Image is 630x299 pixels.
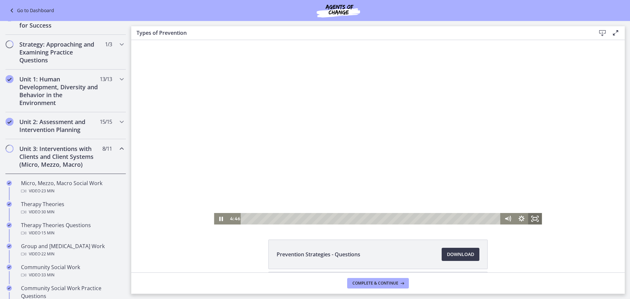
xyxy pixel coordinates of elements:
span: · 22 min [40,250,54,258]
span: · 15 min [40,229,54,237]
span: Download [447,250,474,258]
div: Community Social Work [21,263,123,279]
i: Completed [7,286,12,291]
i: Completed [6,75,13,83]
i: Completed [6,118,13,126]
span: 8 / 11 [102,145,112,153]
i: Completed [7,265,12,270]
div: Group and [MEDICAL_DATA] Work [21,242,123,258]
img: Agents of Change [299,3,378,18]
span: 13 / 13 [100,75,112,83]
h2: Unit 1: Human Development, Diversity and Behavior in the Environment [19,75,99,107]
div: Video [21,271,123,279]
span: 15 / 15 [100,118,112,126]
a: Download [442,248,479,261]
div: Video [21,208,123,216]
button: Complete & continue [347,278,409,288]
h2: Unit 2: Assessment and Intervention Planning [19,118,99,134]
h3: Types of Prevention [136,29,585,37]
div: Video [21,250,123,258]
button: Mute [370,173,384,184]
h2: Getting Started: Studying for Success [19,13,99,29]
div: Micro, Mezzo, Macro Social Work [21,179,123,195]
i: Completed [7,244,12,249]
span: · 23 min [40,187,54,195]
iframe: Video Lesson [131,40,625,224]
h2: Strategy: Approaching and Examining Practice Questions [19,40,99,64]
button: Show settings menu [383,173,397,184]
span: Complete & continue [352,281,398,286]
span: 1 / 3 [105,40,112,48]
span: Prevention Strategies - Questions [277,250,360,258]
div: Video [21,187,123,195]
h2: Unit 3: Interventions with Clients and Client Systems (Micro, Mezzo, Macro) [19,145,99,168]
div: Therapy Theories Questions [21,221,123,237]
button: Fullscreen [397,173,411,184]
i: Completed [7,202,12,207]
span: · 33 min [40,271,54,279]
i: Completed [7,181,12,186]
a: Go to Dashboard [8,7,54,14]
i: Completed [7,223,12,228]
span: · 30 min [40,208,54,216]
div: Therapy Theories [21,200,123,216]
div: Video [21,229,123,237]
